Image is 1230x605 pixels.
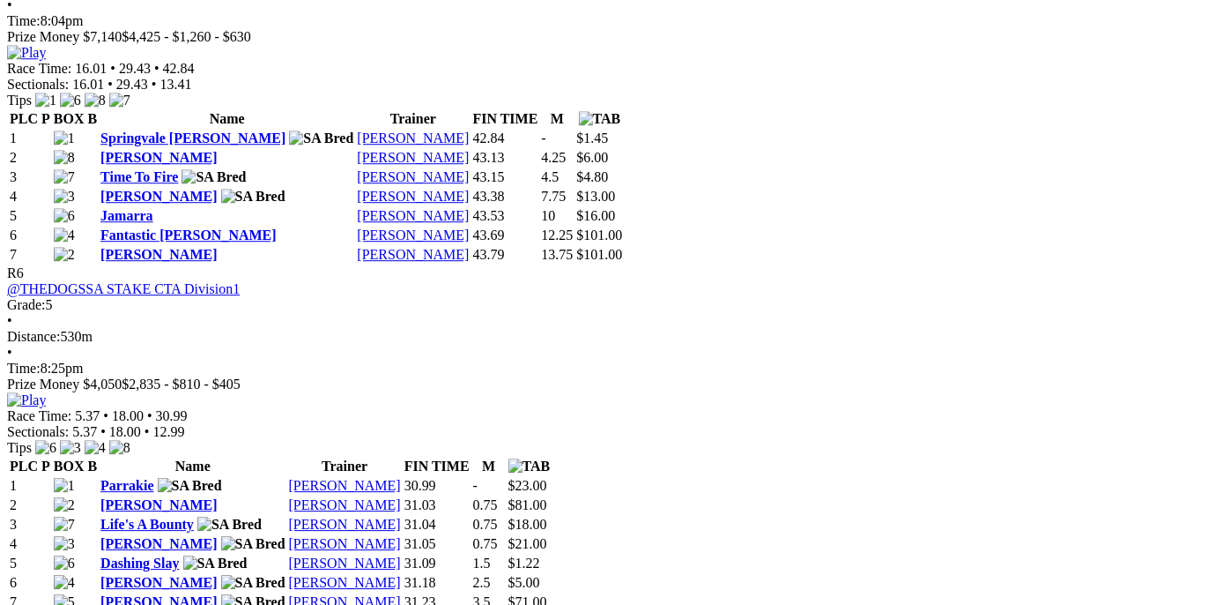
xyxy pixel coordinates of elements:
td: 5 [9,555,51,572]
img: TAB [508,459,551,474]
span: 16.01 [72,77,104,92]
div: 5 [7,297,1210,313]
span: BOX [54,459,85,474]
img: SA Bred [221,536,285,552]
img: TAB [579,111,621,127]
text: 1.5 [473,556,491,571]
span: P [41,111,50,126]
img: SA Bred [158,478,222,494]
span: $21.00 [508,536,547,551]
td: 3 [9,168,51,186]
th: FIN TIME [472,110,539,128]
a: [PERSON_NAME] [357,131,469,146]
th: Trainer [288,458,402,475]
span: Sectionals: [7,77,69,92]
span: Distance: [7,329,60,344]
span: • [7,345,12,360]
a: [PERSON_NAME] [357,150,469,165]
a: [PERSON_NAME] [357,228,469,243]
img: Play [7,392,46,408]
img: 8 [109,440,130,456]
td: 7 [9,246,51,264]
a: [PERSON_NAME] [100,150,217,165]
span: Race Time: [7,408,71,423]
img: 4 [54,228,75,243]
span: • [103,408,108,423]
td: 6 [9,227,51,244]
a: [PERSON_NAME] [100,536,217,551]
td: 31.03 [404,497,471,514]
span: B [87,459,97,474]
th: M [472,458,506,475]
th: Trainer [356,110,470,128]
span: • [147,408,152,423]
a: [PERSON_NAME] [100,189,217,204]
text: 7.75 [541,189,566,204]
text: 10 [541,208,555,223]
span: • [110,61,115,76]
td: 31.09 [404,555,471,572]
th: M [540,110,574,128]
th: Name [100,458,286,475]
a: [PERSON_NAME] [289,556,401,571]
img: Play [7,45,46,61]
span: PLC [10,459,38,474]
td: 5 [9,207,51,225]
span: • [107,77,113,92]
th: FIN TIME [404,458,471,475]
span: 12.99 [152,424,184,439]
a: Fantastic [PERSON_NAME] [100,228,277,243]
span: 29.43 [116,77,148,92]
a: [PERSON_NAME] [289,536,401,551]
img: 6 [54,208,75,224]
span: Tips [7,440,32,455]
img: 1 [54,131,75,146]
a: [PERSON_NAME] [357,247,469,262]
img: 6 [54,556,75,571]
span: $5.00 [508,575,540,590]
span: $4,425 - $1,260 - $630 [122,29,251,44]
a: Jamarra [100,208,153,223]
img: 8 [54,150,75,166]
span: $13.00 [576,189,615,204]
span: $2,835 - $810 - $405 [122,377,241,392]
span: Tips [7,93,32,108]
td: 31.04 [404,516,471,534]
td: 43.38 [472,188,539,205]
text: 4.25 [541,150,566,165]
a: [PERSON_NAME] [100,247,217,262]
td: 2 [9,497,51,514]
span: BOX [54,111,85,126]
td: 43.53 [472,207,539,225]
span: • [100,424,106,439]
span: 18.00 [112,408,144,423]
span: $16.00 [576,208,615,223]
text: 13.75 [541,247,573,262]
td: 30.99 [404,477,471,495]
span: 18.00 [109,424,141,439]
img: SA Bred [221,575,285,591]
td: 6 [9,574,51,592]
div: 8:25pm [7,361,1210,377]
td: 3 [9,516,51,534]
text: 12.25 [541,228,573,243]
a: Life's A Bounty [100,517,194,532]
span: R6 [7,265,24,280]
img: 7 [109,93,130,108]
td: 4 [9,535,51,553]
text: - [541,131,545,146]
td: 43.69 [472,227,539,244]
text: 2.5 [473,575,491,590]
span: 42.84 [163,61,195,76]
span: • [152,77,157,92]
span: $1.45 [576,131,608,146]
span: • [7,313,12,328]
img: 3 [60,440,81,456]
div: 530m [7,329,1210,345]
span: $23.00 [508,478,547,493]
div: 8:04pm [7,13,1210,29]
img: 1 [35,93,56,108]
span: $101.00 [576,247,622,262]
span: $4.80 [576,169,608,184]
img: 4 [85,440,106,456]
